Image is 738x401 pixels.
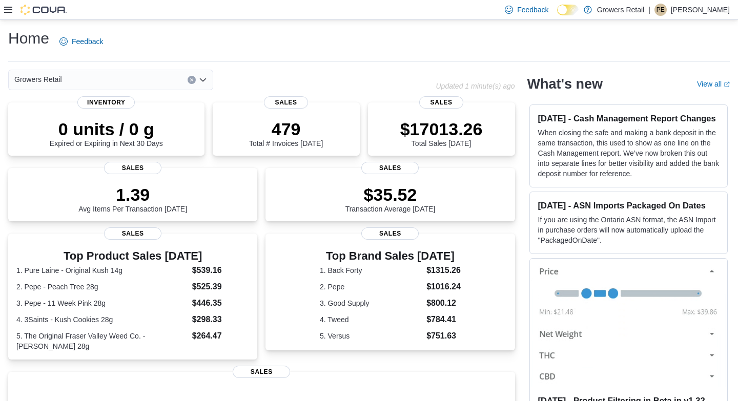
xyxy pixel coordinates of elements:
span: Inventory [77,96,135,109]
h3: [DATE] - ASN Imports Packaged On Dates [538,200,719,210]
svg: External link [724,81,730,88]
dd: $525.39 [192,281,250,293]
p: 0 units / 0 g [50,119,163,139]
p: If you are using the Ontario ASN format, the ASN Import in purchase orders will now automatically... [538,215,719,245]
span: Sales [264,96,308,109]
p: 1.39 [78,184,187,205]
div: Avg Items Per Transaction [DATE] [78,184,187,213]
dd: $539.16 [192,264,250,277]
dt: 4. Tweed [320,314,422,325]
dd: $800.12 [426,297,461,309]
div: Transaction Average [DATE] [345,184,436,213]
p: Growers Retail [597,4,645,16]
div: Total Sales [DATE] [400,119,483,147]
dd: $784.41 [426,313,461,326]
p: 479 [249,119,323,139]
dt: 3. Pepe - 11 Week Pink 28g [16,298,188,308]
dt: 1. Pure Laine - Original Kush 14g [16,265,188,276]
h3: Top Product Sales [DATE] [16,250,249,262]
img: Cova [20,5,67,15]
a: Feedback [55,31,107,52]
button: Clear input [188,76,196,84]
h3: Top Brand Sales [DATE] [320,250,461,262]
span: Sales [419,96,463,109]
dt: 2. Pepe [320,282,422,292]
button: Open list of options [199,76,207,84]
div: Expired or Expiring in Next 30 Days [50,119,163,147]
div: Penny Eliopoulos [654,4,667,16]
p: $35.52 [345,184,436,205]
dt: 5. The Original Fraser Valley Weed Co. - [PERSON_NAME] 28g [16,331,188,351]
h1: Home [8,28,49,49]
p: $17013.26 [400,119,483,139]
dd: $298.33 [192,313,250,326]
span: Sales [104,162,161,174]
dt: 1. Back Forty [320,265,422,276]
dd: $1016.24 [426,281,461,293]
dt: 5. Versus [320,331,422,341]
dt: 4. 3Saints - Kush Cookies 28g [16,314,188,325]
dd: $264.47 [192,330,250,342]
div: Total # Invoices [DATE] [249,119,323,147]
dd: $446.35 [192,297,250,309]
dd: $751.63 [426,330,461,342]
span: Feedback [72,36,103,47]
h3: [DATE] - Cash Management Report Changes [538,113,719,123]
input: Dark Mode [557,5,579,15]
dt: 2. Pepe - Peach Tree 28g [16,282,188,292]
p: When closing the safe and making a bank deposit in the same transaction, this used to show as one... [538,128,719,179]
span: Sales [233,366,290,378]
p: Updated 1 minute(s) ago [436,82,515,90]
a: View allExternal link [697,80,730,88]
span: Feedback [517,5,548,15]
span: Sales [104,227,161,240]
p: [PERSON_NAME] [671,4,730,16]
p: | [648,4,650,16]
span: Sales [361,227,419,240]
span: PE [657,4,665,16]
dd: $1315.26 [426,264,461,277]
span: Growers Retail [14,73,62,86]
span: Sales [361,162,419,174]
dt: 3. Good Supply [320,298,422,308]
h2: What's new [527,76,603,92]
